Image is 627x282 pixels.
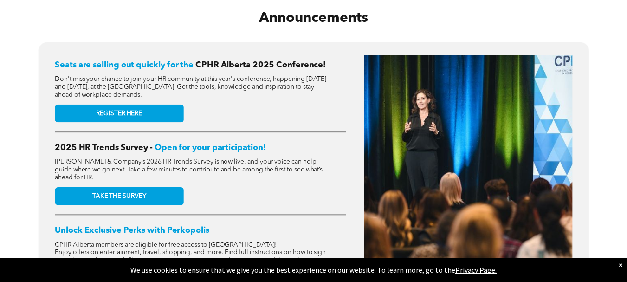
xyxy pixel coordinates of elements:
span: Announcements [259,11,368,25]
span: CPHR Alberta 2025 Conference! [195,61,326,69]
span: Open for your participation! [155,144,266,152]
span: REGISTER HERE [96,110,142,118]
a: Privacy Page. [455,265,497,275]
div: Dismiss notification [619,260,622,269]
span: Seats are selling out quickly for the [55,61,194,69]
span: Don't miss your chance to join your HR community at this year's conference, happening [DATE] and ... [55,76,326,98]
span: 2025 HR Trends Survey - [55,144,153,152]
span: [PERSON_NAME] & Company’s 2026 HR Trends Survey is now live, and your voice can help guide where ... [55,159,323,181]
a: TAKE THE SURVEY [55,187,183,205]
span: Unlock Exclusive Perks with Perkopolis [55,227,209,235]
span: Enjoy offers on entertainment, travel, shopping, and more. Find full instructions on how to sign ... [55,249,326,272]
span: CPHR Alberta members are eligible for free access to [GEOGRAPHIC_DATA]! [55,242,277,248]
a: REGISTER HERE [55,105,183,123]
span: TAKE THE SURVEY [92,192,146,200]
